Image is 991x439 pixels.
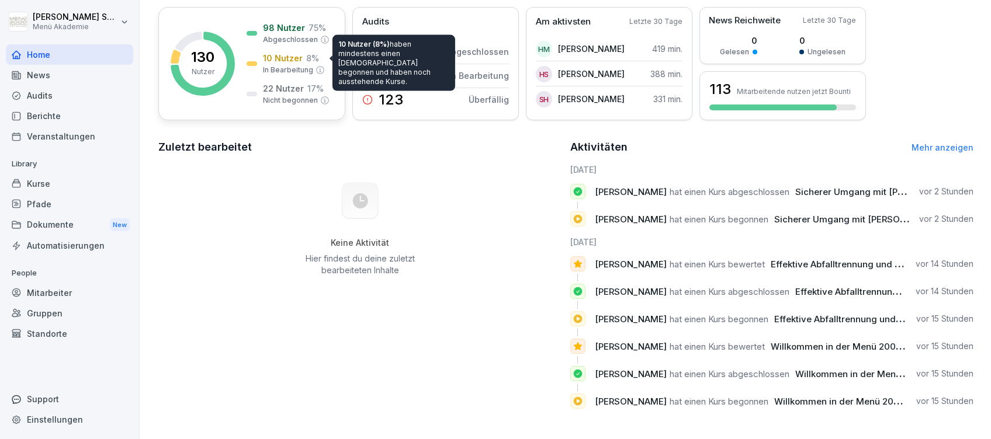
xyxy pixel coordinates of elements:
p: [PERSON_NAME] [558,68,625,80]
a: Mitarbeiter [6,283,133,303]
span: Sicherer Umgang mit [PERSON_NAME] [774,214,940,225]
span: [PERSON_NAME] [595,259,667,270]
p: 388 min. [650,68,682,80]
div: SH [536,91,552,107]
span: hat einen Kurs bewertet [670,259,765,270]
p: 98 Nutzer [263,22,305,34]
p: Nicht begonnen [263,95,318,106]
p: Abgeschlossen [263,34,318,45]
div: HS [536,66,552,82]
p: Überfällig [469,93,509,106]
span: hat einen Kurs begonnen [670,214,768,225]
p: Am aktivsten [536,15,591,29]
p: vor 14 Stunden [916,285,973,297]
div: Support [6,389,133,409]
p: 123 [379,93,403,107]
a: Kurse [6,173,133,194]
span: 10 Nutzer (8%) [338,40,390,48]
p: 75 % [309,22,326,34]
div: HM [536,41,552,57]
a: Gruppen [6,303,133,323]
p: Library [6,155,133,173]
p: 0 [720,34,757,47]
span: [PERSON_NAME] [595,286,667,297]
p: Audits [362,15,389,29]
p: Hier findest du deine zuletzt bearbeiteten Inhalte [301,253,419,276]
p: 0 [799,34,846,47]
span: hat einen Kurs abgeschlossen [670,186,789,197]
h3: 113 [709,79,731,99]
p: Gelesen [720,47,749,57]
p: vor 14 Stunden [916,258,973,270]
span: [PERSON_NAME] [595,341,667,352]
a: Pfade [6,194,133,214]
a: News [6,65,133,85]
span: Sicherer Umgang mit [PERSON_NAME] [795,186,961,197]
span: [PERSON_NAME] [595,368,667,379]
p: vor 15 Stunden [916,313,973,325]
p: vor 15 Stunden [916,340,973,352]
p: vor 15 Stunden [916,368,973,379]
p: News Reichweite [709,14,781,27]
span: hat einen Kurs begonnen [670,313,768,325]
p: 8 % [306,52,319,64]
a: Standorte [6,323,133,344]
a: DokumenteNew [6,214,133,236]
p: 22 Nutzer [263,82,304,95]
p: In Bearbeitung [449,69,509,82]
p: vor 2 Stunden [919,186,973,197]
span: [PERSON_NAME] [595,313,667,325]
p: [PERSON_NAME] Schülzke [33,12,118,22]
p: [PERSON_NAME] [558,43,625,55]
a: Veranstaltungen [6,126,133,147]
h2: Zuletzt bearbeitet [158,139,562,155]
p: vor 2 Stunden [919,213,973,225]
a: Berichte [6,106,133,126]
span: hat einen Kurs bewertet [670,341,765,352]
p: Nutzer [192,67,214,77]
a: Einstellungen [6,409,133,430]
h2: Aktivitäten [570,139,628,155]
p: Abgeschlossen [446,46,509,58]
div: Dokumente [6,214,133,236]
span: [PERSON_NAME] [595,186,667,197]
p: People [6,264,133,283]
p: Letzte 30 Tage [629,16,682,27]
h6: [DATE] [570,236,974,248]
h6: [DATE] [570,163,974,176]
a: Home [6,44,133,65]
p: Letzte 30 Tage [803,15,856,26]
p: 419 min. [652,43,682,55]
p: vor 15 Stunden [916,395,973,407]
p: Menü Akademie [33,23,118,31]
span: hat einen Kurs abgeschlossen [670,286,789,297]
p: Mitarbeitende nutzen jetzt Bounti [737,87,851,96]
p: Ungelesen [808,47,846,57]
p: 17 % [307,82,324,95]
p: 130 [191,50,214,64]
span: hat einen Kurs begonnen [670,396,768,407]
p: [PERSON_NAME] [558,93,625,105]
a: Automatisierungen [6,235,133,256]
p: In Bearbeitung [263,65,313,75]
p: 10 Nutzer [263,52,303,64]
a: Audits [6,85,133,106]
div: New [110,218,130,232]
a: Mehr anzeigen [912,142,973,152]
span: [PERSON_NAME] [595,396,667,407]
div: haben mindestens einen [DEMOGRAPHIC_DATA] begonnen und haben noch ausstehende Kurse. [332,35,455,91]
span: hat einen Kurs abgeschlossen [670,368,789,379]
span: [PERSON_NAME] [595,214,667,225]
p: 331 min. [653,93,682,105]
